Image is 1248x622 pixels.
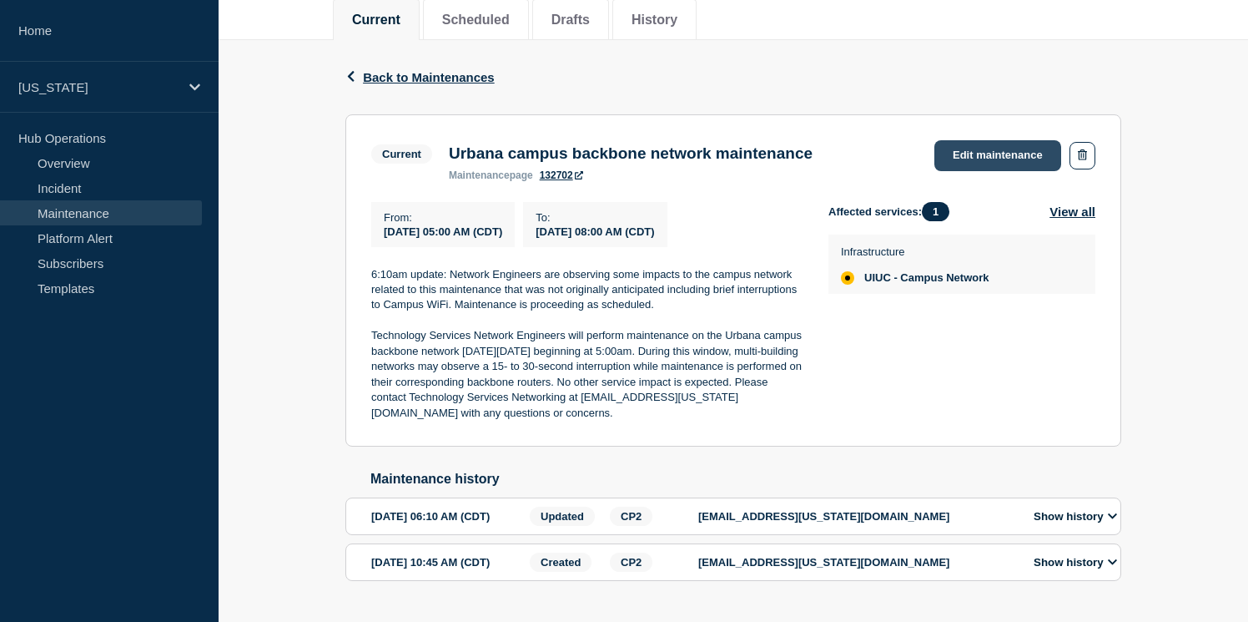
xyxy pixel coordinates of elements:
a: Edit maintenance [934,140,1061,171]
span: 1 [922,202,949,221]
button: Back to Maintenances [345,70,495,84]
button: Current [352,13,400,28]
p: From : [384,211,502,224]
p: 6:10am update: Network Engineers are observing some impacts to the campus network related to this... [371,267,802,313]
span: Affected services: [828,202,958,221]
span: Current [371,144,432,164]
a: 132702 [540,169,583,181]
button: Scheduled [442,13,510,28]
p: Technology Services Network Engineers will perform maintenance on the Urbana campus backbone netw... [371,328,802,421]
p: page [449,169,533,181]
p: Infrastructure [841,245,989,258]
p: [US_STATE] [18,80,179,94]
button: History [632,13,677,28]
div: affected [841,271,854,285]
p: [EMAIL_ADDRESS][US_STATE][DOMAIN_NAME] [698,556,1015,569]
span: Created [530,553,591,572]
button: View all [1049,202,1095,221]
p: To : [536,211,654,224]
h3: Urbana campus backbone network maintenance [449,144,813,163]
span: maintenance [449,169,510,181]
span: UIUC - Campus Network [864,271,989,285]
button: Show history [1029,509,1122,523]
div: [DATE] 06:10 AM (CDT) [371,507,525,526]
span: [DATE] 08:00 AM (CDT) [536,225,654,238]
span: Updated [530,507,595,526]
span: [DATE] 05:00 AM (CDT) [384,225,502,238]
p: [EMAIL_ADDRESS][US_STATE][DOMAIN_NAME] [698,510,1015,523]
div: [DATE] 10:45 AM (CDT) [371,553,525,572]
span: Back to Maintenances [363,70,495,84]
button: Drafts [551,13,590,28]
h2: Maintenance history [370,472,1121,487]
button: Show history [1029,555,1122,569]
span: CP2 [610,553,652,572]
span: CP2 [610,507,652,526]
